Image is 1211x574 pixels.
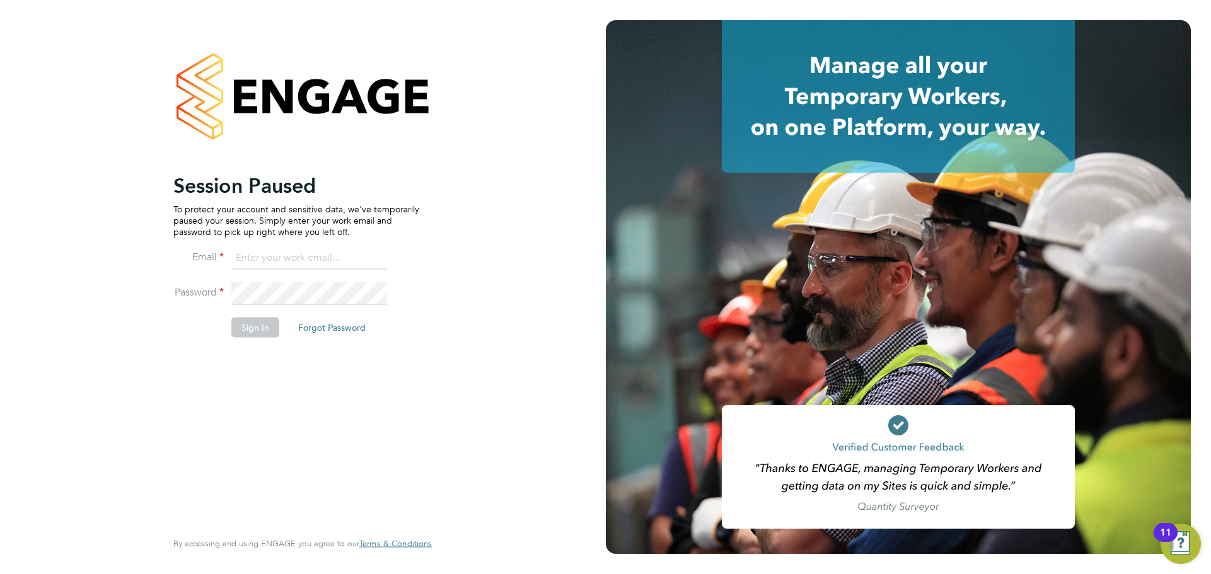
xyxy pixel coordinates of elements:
a: Terms & Conditions [359,539,432,549]
button: Forgot Password [288,317,376,337]
p: To protect your account and sensitive data, we've temporarily paused your session. Simply enter y... [173,203,419,238]
label: Password [173,285,224,299]
button: Sign In [231,317,279,337]
div: 11 [1160,532,1171,549]
label: Email [173,250,224,263]
span: By accessing and using ENGAGE you agree to our [173,538,432,549]
span: Terms & Conditions [359,538,432,549]
h2: Session Paused [173,173,419,198]
button: Open Resource Center, 11 new notifications [1161,524,1201,564]
input: Enter your work email... [231,247,387,270]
